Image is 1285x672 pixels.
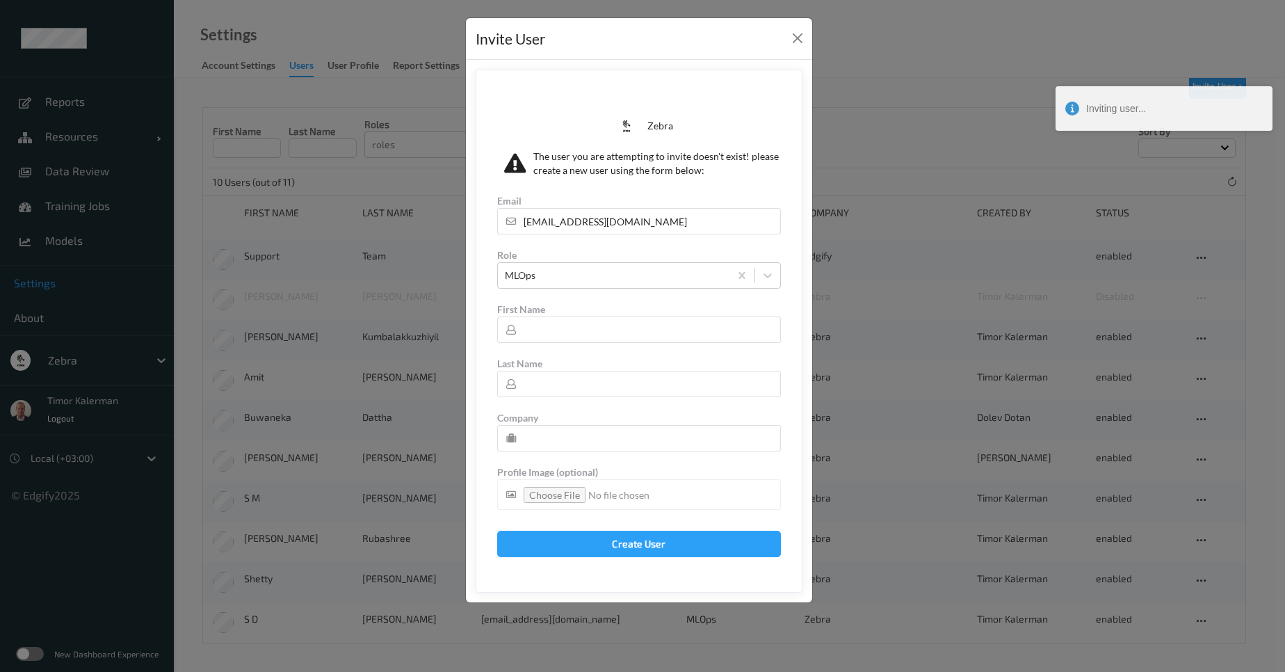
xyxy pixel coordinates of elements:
label: Company [497,411,781,425]
label: Email [497,194,781,208]
label: Profile Image (optional) [497,465,781,479]
div: Zebra [647,119,673,133]
div: Invite User [476,28,545,50]
button: Create User [497,531,781,557]
button: Close [788,29,807,48]
label: Last Name [497,357,781,371]
span: The user you are attempting to invite doesn't exist! please create a new user using the form below: [533,150,781,177]
label: First Name [497,303,781,317]
label: Role [497,248,781,262]
div: Inviting user... [1086,102,1263,115]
